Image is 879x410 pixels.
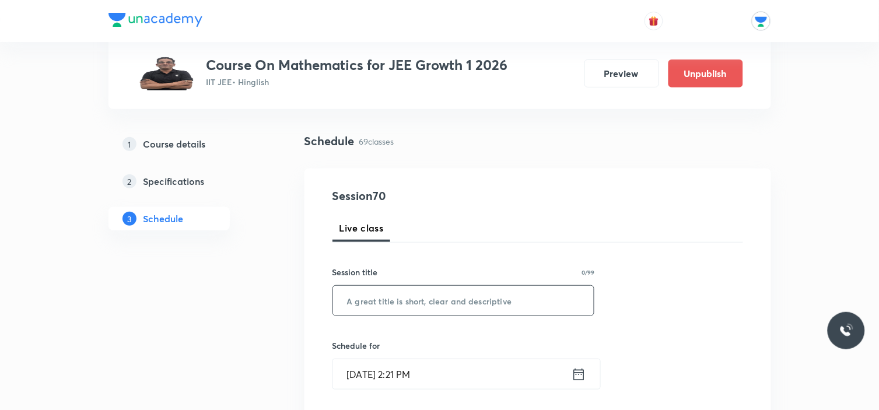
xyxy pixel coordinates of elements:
p: 69 classes [359,135,394,148]
a: Company Logo [108,13,202,30]
img: dcb1ae3988b94d6dbdcdc02f2b8d19d0.jpg [136,57,197,90]
button: avatar [645,12,663,30]
h6: Session title [332,266,378,278]
p: 3 [122,212,136,226]
img: Company Logo [108,13,202,27]
h6: Schedule for [332,339,595,352]
span: Live class [339,221,384,235]
h5: Schedule [143,212,184,226]
h4: Schedule [304,132,355,150]
p: 0/99 [582,269,594,275]
h5: Course details [143,137,206,151]
p: 2 [122,174,136,188]
button: Preview [584,59,659,87]
h4: Session 70 [332,187,545,205]
h5: Specifications [143,174,205,188]
img: Unacademy Jodhpur [751,11,771,31]
a: 2Specifications [108,170,267,193]
p: IIT JEE • Hinglish [206,76,508,88]
a: 1Course details [108,132,267,156]
button: Unpublish [668,59,743,87]
h3: Course On Mathematics for JEE Growth 1 2026 [206,57,508,73]
img: avatar [649,16,659,26]
p: 1 [122,137,136,151]
input: A great title is short, clear and descriptive [333,286,594,316]
img: ttu [839,324,853,338]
